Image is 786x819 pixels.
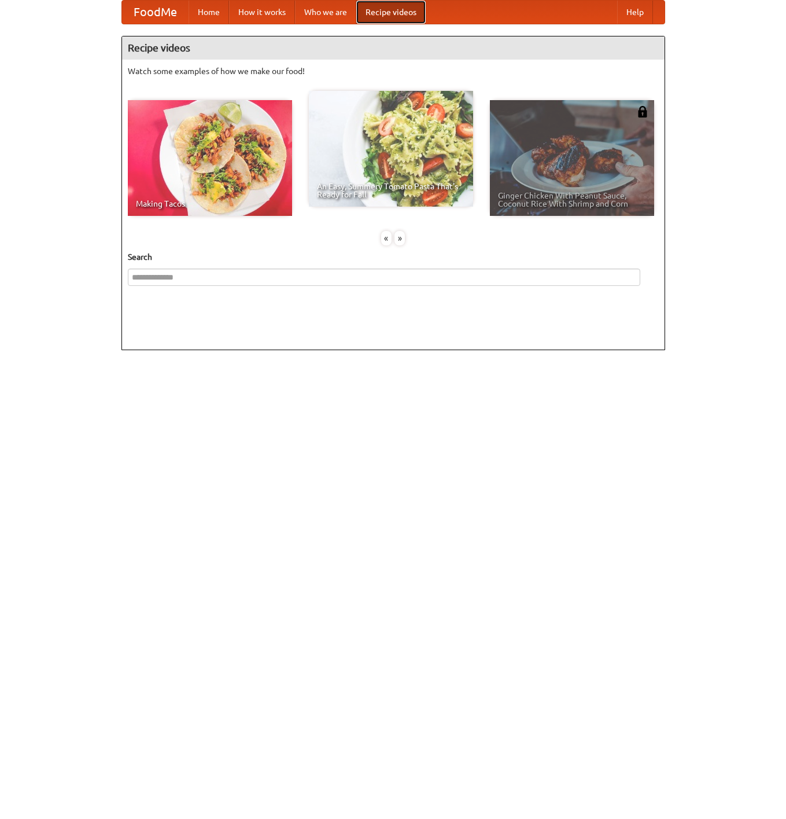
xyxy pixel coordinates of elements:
h5: Search [128,251,659,263]
a: How it works [229,1,295,24]
p: Watch some examples of how we make our food! [128,65,659,77]
span: Making Tacos [136,200,284,208]
a: Home [189,1,229,24]
span: An Easy, Summery Tomato Pasta That's Ready for Fall [317,182,465,199]
img: 483408.png [637,106,648,117]
a: Who we are [295,1,356,24]
a: Help [617,1,653,24]
div: » [394,231,405,245]
a: FoodMe [122,1,189,24]
a: Making Tacos [128,100,292,216]
h4: Recipe videos [122,36,665,60]
div: « [381,231,392,245]
a: Recipe videos [356,1,426,24]
a: An Easy, Summery Tomato Pasta That's Ready for Fall [309,91,473,207]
